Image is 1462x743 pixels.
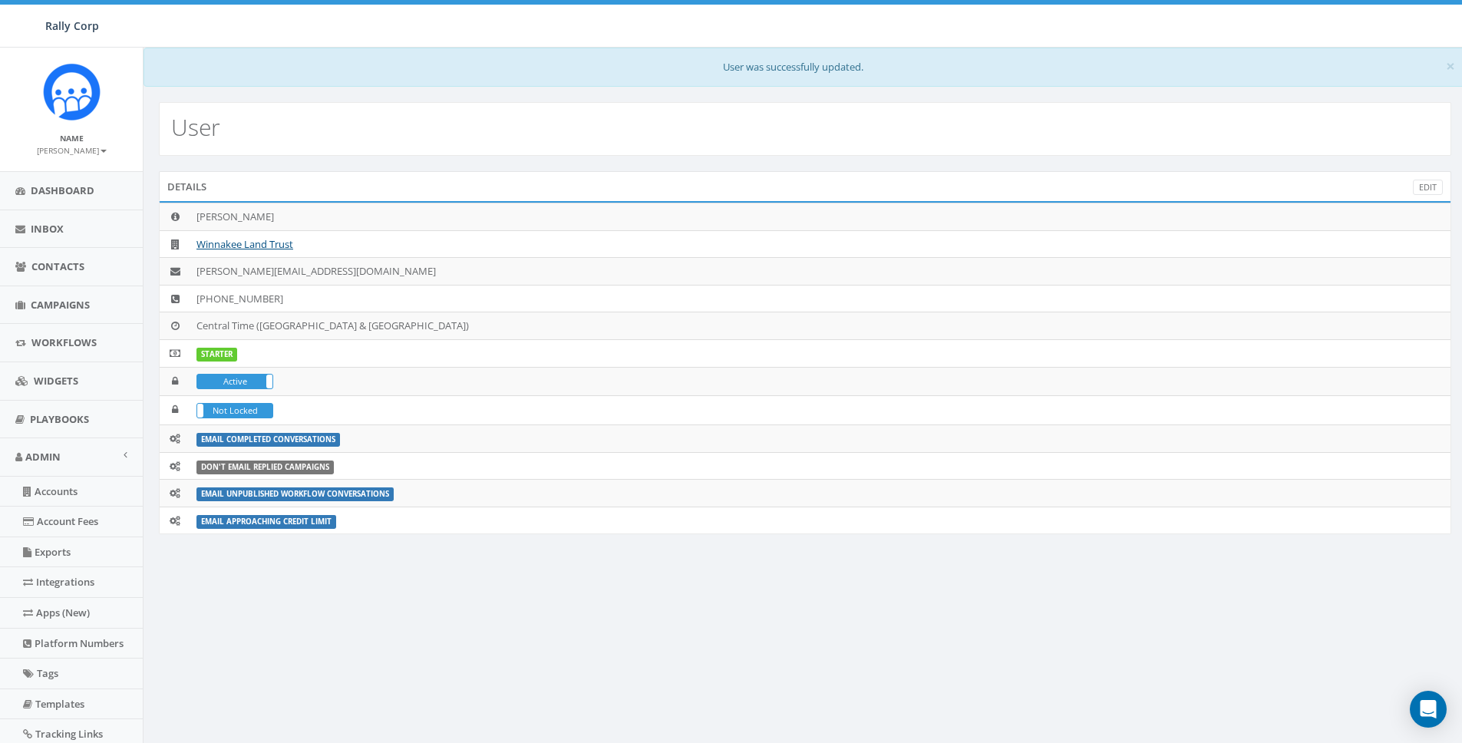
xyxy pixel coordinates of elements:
label: Don't Email Replied Campaigns [196,461,334,474]
td: Central Time ([GEOGRAPHIC_DATA] & [GEOGRAPHIC_DATA]) [190,312,1450,340]
a: [PERSON_NAME] [37,143,107,157]
span: Playbooks [30,412,89,426]
label: Email Approaching Credit Limit [196,515,336,529]
span: × [1446,55,1455,77]
button: Close [1446,58,1455,74]
label: Email Completed Conversations [196,433,340,447]
span: Contacts [31,259,84,273]
td: [PHONE_NUMBER] [190,285,1450,312]
label: Email Unpublished Workflow Conversations [196,487,394,501]
span: Dashboard [31,183,94,197]
span: Widgets [34,374,78,388]
a: Edit [1413,180,1443,196]
div: Details [159,171,1451,202]
label: STARTER [196,348,237,362]
div: Open Intercom Messenger [1410,691,1447,728]
label: Active [197,375,272,389]
span: Inbox [31,222,64,236]
span: Rally Corp [45,18,99,33]
td: [PERSON_NAME][EMAIL_ADDRESS][DOMAIN_NAME] [190,258,1450,286]
h2: User [171,114,220,140]
div: ActiveIn Active [196,374,273,390]
a: Winnakee Land Trust [196,237,293,251]
img: Icon_1.png [43,63,101,121]
td: [PERSON_NAME] [190,203,1450,231]
span: Workflows [31,335,97,349]
label: Not Locked [197,404,272,418]
small: [PERSON_NAME] [37,145,107,156]
small: Name [60,133,84,144]
div: LockedNot Locked [196,403,273,419]
span: Admin [25,450,61,464]
span: Campaigns [31,298,90,312]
